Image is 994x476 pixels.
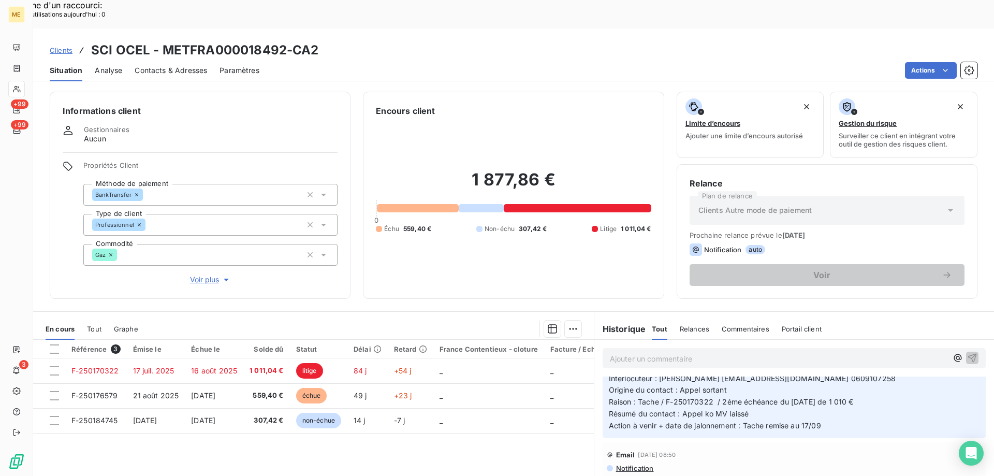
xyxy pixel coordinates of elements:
[143,190,151,199] input: Ajouter une valeur
[133,416,157,425] span: [DATE]
[11,99,28,109] span: +99
[959,441,984,466] div: Open Intercom Messenger
[609,374,896,383] span: Interlocuteur : [PERSON_NAME] [EMAIL_ADDRESS][DOMAIN_NAME] 0609107258
[296,363,323,379] span: litige
[440,345,538,353] div: France Contentieux - cloture
[84,134,106,144] span: Aucun
[95,222,134,228] span: Professionnel
[250,366,284,376] span: 1 011,04 €
[519,224,547,234] span: 307,42 €
[690,264,964,286] button: Voir
[296,345,341,353] div: Statut
[354,345,382,353] div: Délai
[91,41,319,60] h3: SCI OCEL - METFRA000018492-CA2
[609,397,854,406] span: Raison : Tache / F-250170322 / 2éme échéance du [DATE] de 1 010 €
[87,325,101,333] span: Tout
[394,416,405,425] span: -7 j
[690,231,964,239] span: Prochaine relance prévue le
[11,120,28,129] span: +99
[376,105,435,117] h6: Encours client
[782,231,806,239] span: [DATE]
[83,161,338,176] span: Propriétés Client
[652,325,667,333] span: Tout
[600,224,617,234] span: Litige
[19,360,28,369] span: 3
[550,391,553,400] span: _
[145,220,154,229] input: Ajouter une valeur
[905,62,957,79] button: Actions
[71,416,118,425] span: F-250184745
[394,366,412,375] span: +54 j
[594,323,646,335] h6: Historique
[190,275,231,285] span: Voir plus
[191,391,215,400] span: [DATE]
[609,421,821,430] span: Action à venir + date de jalonnement : Tache remise au 17/09
[839,132,969,148] span: Surveiller ce client en intégrant votre outil de gestion des risques client.
[296,413,341,428] span: non-échue
[133,366,174,375] span: 17 juil. 2025
[191,345,237,353] div: Échue le
[117,250,125,259] input: Ajouter une valeur
[376,169,651,200] h2: 1 877,86 €
[250,391,284,401] span: 559,40 €
[250,345,284,353] div: Solde dû
[114,325,138,333] span: Graphe
[354,391,367,400] span: 49 j
[440,366,443,375] span: _
[111,344,120,354] span: 3
[296,388,327,403] span: échue
[191,416,215,425] span: [DATE]
[135,65,207,76] span: Contacts & Adresses
[133,345,179,353] div: Émise le
[394,391,412,400] span: +23 j
[220,65,259,76] span: Paramètres
[95,192,131,198] span: BankTransfer
[690,177,964,190] h6: Relance
[8,453,25,470] img: Logo LeanPay
[609,409,749,418] span: Résumé du contact : Appel ko MV laissé
[485,224,515,234] span: Non-échu
[830,92,977,158] button: Gestion du risqueSurveiller ce client en intégrant votre outil de gestion des risques client.
[133,391,179,400] span: 21 août 2025
[782,325,822,333] span: Portail client
[394,345,427,353] div: Retard
[50,65,82,76] span: Situation
[71,391,118,400] span: F-250176579
[745,245,765,254] span: auto
[440,416,443,425] span: _
[84,125,129,134] span: Gestionnaires
[616,451,635,459] span: Email
[722,325,769,333] span: Commentaires
[50,46,72,54] span: Clients
[354,416,366,425] span: 14 j
[384,224,399,234] span: Échu
[702,271,942,279] span: Voir
[550,416,553,425] span: _
[550,345,621,353] div: Facture / Echéancier
[354,366,367,375] span: 84 j
[95,252,106,258] span: Gaz
[698,205,812,215] span: Clients Autre mode de paiement
[638,452,676,458] span: [DATE] 08:50
[685,119,740,127] span: Limite d’encours
[374,216,378,224] span: 0
[621,224,651,234] span: 1 011,04 €
[839,119,897,127] span: Gestion du risque
[71,366,119,375] span: F-250170322
[50,45,72,55] a: Clients
[615,464,654,472] span: Notification
[403,224,431,234] span: 559,40 €
[250,415,284,426] span: 307,42 €
[680,325,709,333] span: Relances
[677,92,824,158] button: Limite d’encoursAjouter une limite d’encours autorisé
[71,344,121,354] div: Référence
[440,391,443,400] span: _
[95,65,122,76] span: Analyse
[191,366,237,375] span: 16 août 2025
[63,105,338,117] h6: Informations client
[609,385,727,394] span: Origine du contact : Appel sortant
[550,366,553,375] span: _
[83,274,338,285] button: Voir plus
[46,325,75,333] span: En cours
[685,132,803,140] span: Ajouter une limite d’encours autorisé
